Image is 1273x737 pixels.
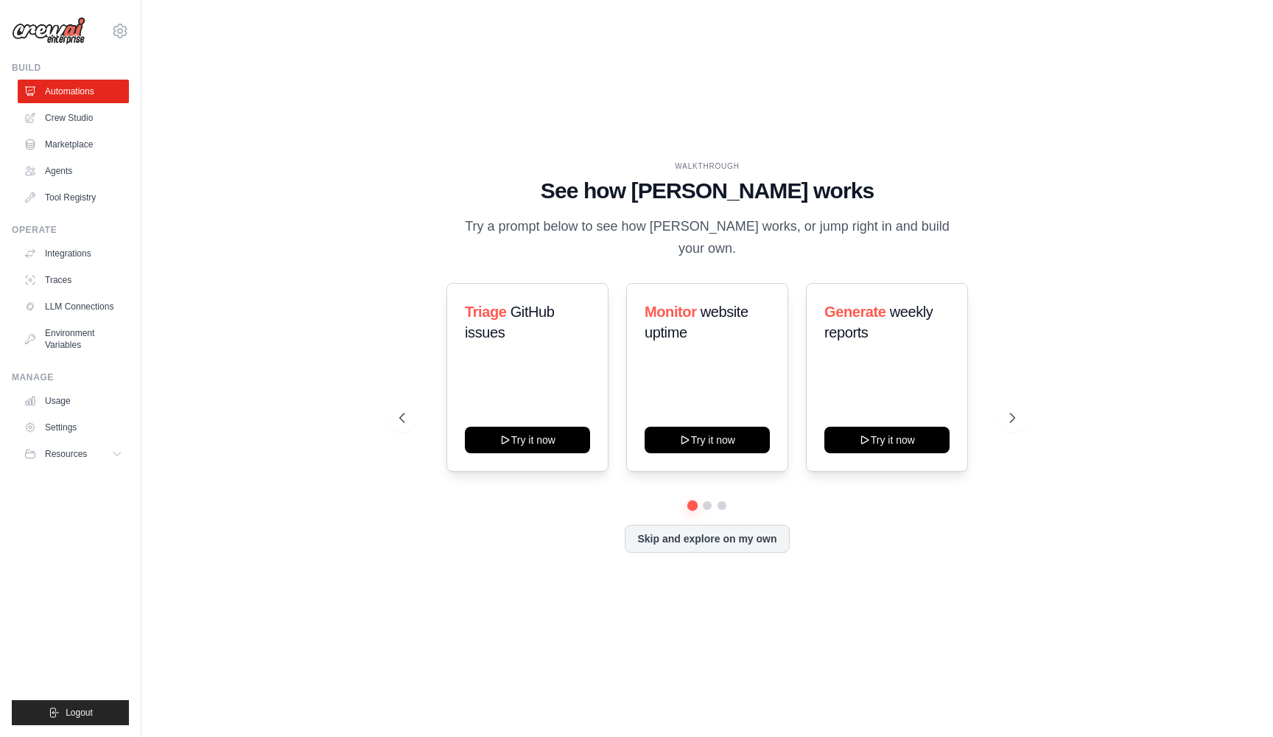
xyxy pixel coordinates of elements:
[18,268,129,292] a: Traces
[465,304,555,340] span: GitHub issues
[12,224,129,236] div: Operate
[12,62,129,74] div: Build
[18,106,129,130] a: Crew Studio
[645,304,697,320] span: Monitor
[645,304,748,340] span: website uptime
[18,295,129,318] a: LLM Connections
[12,700,129,725] button: Logout
[399,178,1014,204] h1: See how [PERSON_NAME] works
[465,427,590,453] button: Try it now
[12,371,129,383] div: Manage
[625,525,789,553] button: Skip and explore on my own
[399,161,1014,172] div: WALKTHROUGH
[824,304,886,320] span: Generate
[66,707,93,719] span: Logout
[18,242,129,265] a: Integrations
[45,448,87,460] span: Resources
[18,80,129,103] a: Automations
[645,427,770,453] button: Try it now
[12,17,85,45] img: Logo
[18,389,129,413] a: Usage
[824,304,933,340] span: weekly reports
[465,304,507,320] span: Triage
[18,321,129,357] a: Environment Variables
[18,159,129,183] a: Agents
[18,186,129,209] a: Tool Registry
[824,427,950,453] button: Try it now
[18,442,129,466] button: Resources
[18,416,129,439] a: Settings
[18,133,129,156] a: Marketplace
[460,216,955,259] p: Try a prompt below to see how [PERSON_NAME] works, or jump right in and build your own.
